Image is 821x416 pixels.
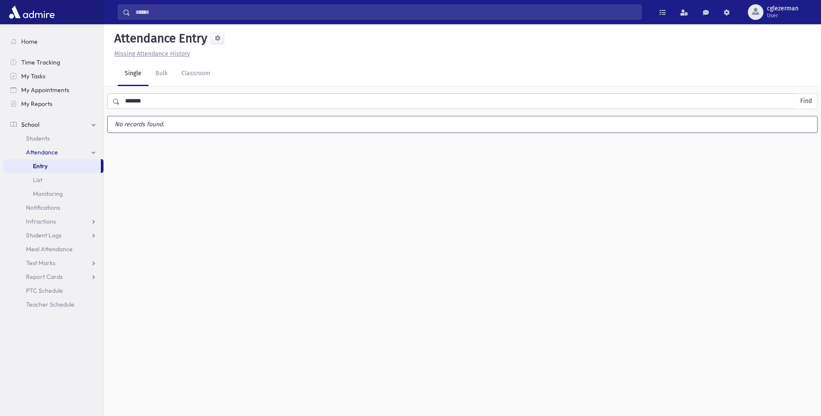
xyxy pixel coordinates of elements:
[3,131,103,145] a: Students
[26,301,74,308] span: Teacher Schedule
[21,121,39,128] span: School
[21,38,38,45] span: Home
[3,159,101,173] a: Entry
[21,86,69,94] span: My Appointments
[7,3,57,21] img: AdmirePro
[130,4,641,20] input: Search
[108,116,817,132] label: No records found.
[3,118,103,131] a: School
[26,148,58,156] span: Attendance
[3,256,103,270] a: Test Marks
[33,162,48,170] span: Entry
[26,287,63,294] span: PTC Schedule
[21,100,52,108] span: My Reports
[3,214,103,228] a: Infractions
[21,58,60,66] span: Time Tracking
[3,55,103,69] a: Time Tracking
[3,201,103,214] a: Notifications
[767,12,798,19] span: User
[174,62,217,86] a: Classroom
[26,245,73,253] span: Meal Attendance
[26,218,56,225] span: Infractions
[3,69,103,83] a: My Tasks
[26,134,50,142] span: Students
[795,94,817,109] button: Find
[26,204,60,211] span: Notifications
[33,190,63,198] span: Monitoring
[26,259,55,267] span: Test Marks
[21,72,45,80] span: My Tasks
[3,35,103,48] a: Home
[3,228,103,242] a: Student Logs
[3,187,103,201] a: Monitoring
[3,97,103,111] a: My Reports
[3,83,103,97] a: My Appointments
[114,50,190,58] u: Missing Attendance History
[3,270,103,284] a: Report Cards
[33,176,42,184] span: List
[26,231,61,239] span: Student Logs
[3,298,103,311] a: Teacher Schedule
[148,62,174,86] a: Bulk
[767,5,798,12] span: cglezerman
[3,145,103,159] a: Attendance
[3,284,103,298] a: PTC Schedule
[3,242,103,256] a: Meal Attendance
[118,62,148,86] a: Single
[26,273,63,281] span: Report Cards
[3,173,103,187] a: List
[111,50,190,58] a: Missing Attendance History
[111,31,207,46] h5: Attendance Entry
